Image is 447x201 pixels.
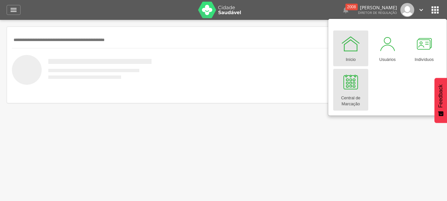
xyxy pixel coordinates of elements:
a: Central de Marcação [333,69,368,111]
span: Feedback [438,84,444,108]
a: Indivíduos [407,30,442,66]
span: Diretor de regulação [358,10,397,15]
i:  [418,6,425,14]
a:  [7,5,21,15]
a:  [418,3,425,17]
i:  [342,6,350,14]
button: Feedback - Mostrar pesquisa [434,78,447,123]
p: [PERSON_NAME] [358,5,397,10]
div: 2008 [345,4,358,10]
i:  [10,6,18,14]
a:  2008 [342,3,350,17]
a: Usuários [370,30,405,66]
i:  [430,5,440,15]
